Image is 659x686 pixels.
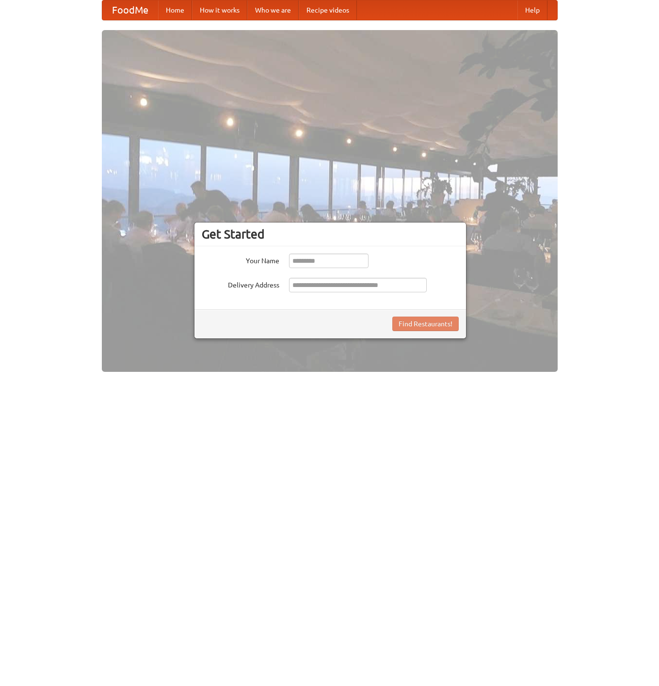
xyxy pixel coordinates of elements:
[102,0,158,20] a: FoodMe
[247,0,299,20] a: Who we are
[202,227,459,241] h3: Get Started
[299,0,357,20] a: Recipe videos
[392,317,459,331] button: Find Restaurants!
[202,254,279,266] label: Your Name
[517,0,547,20] a: Help
[202,278,279,290] label: Delivery Address
[192,0,247,20] a: How it works
[158,0,192,20] a: Home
